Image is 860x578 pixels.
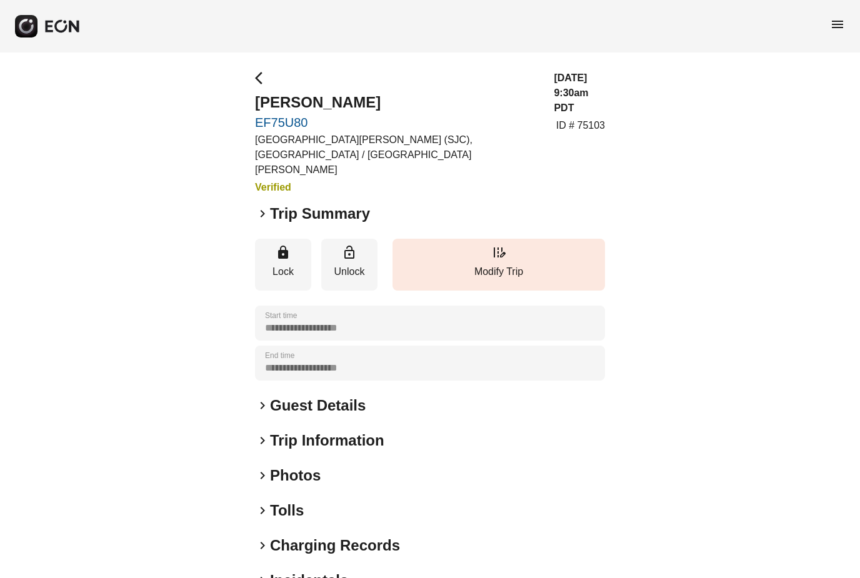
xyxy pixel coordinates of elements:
[255,538,270,553] span: keyboard_arrow_right
[399,264,599,279] p: Modify Trip
[554,71,605,116] h3: [DATE] 9:30am PDT
[255,71,270,86] span: arrow_back_ios
[321,239,377,291] button: Unlock
[270,536,400,556] h2: Charging Records
[342,245,357,260] span: lock_open
[255,180,539,195] h3: Verified
[255,503,270,518] span: keyboard_arrow_right
[276,245,291,260] span: lock
[255,132,539,177] p: [GEOGRAPHIC_DATA][PERSON_NAME] (SJC), [GEOGRAPHIC_DATA] / [GEOGRAPHIC_DATA][PERSON_NAME]
[255,398,270,413] span: keyboard_arrow_right
[255,239,311,291] button: Lock
[270,396,366,416] h2: Guest Details
[270,431,384,451] h2: Trip Information
[327,264,371,279] p: Unlock
[261,264,305,279] p: Lock
[556,118,605,133] p: ID # 75103
[392,239,605,291] button: Modify Trip
[255,115,539,130] a: EF75U80
[491,245,506,260] span: edit_road
[255,206,270,221] span: keyboard_arrow_right
[270,204,370,224] h2: Trip Summary
[255,468,270,483] span: keyboard_arrow_right
[270,466,321,486] h2: Photos
[270,501,304,521] h2: Tolls
[255,92,539,112] h2: [PERSON_NAME]
[830,17,845,32] span: menu
[255,433,270,448] span: keyboard_arrow_right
